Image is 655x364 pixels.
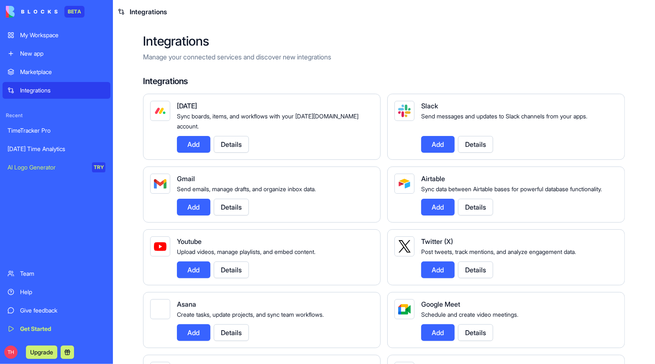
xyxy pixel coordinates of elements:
[20,49,105,58] div: New app
[421,102,438,110] span: Slack
[458,136,493,153] button: Details
[20,325,105,333] div: Get Started
[20,31,105,39] div: My Workspace
[177,113,358,130] span: Sync boards, items, and workflows with your [DATE][DOMAIN_NAME] account.
[177,324,210,341] button: Add
[214,136,249,153] button: Details
[458,324,493,341] button: Details
[8,163,86,172] div: AI Logo Generator
[421,261,455,278] button: Add
[421,113,587,120] span: Send messages and updates to Slack channels from your apps.
[458,261,493,278] button: Details
[3,64,110,80] a: Marketplace
[6,6,58,18] img: logo
[4,346,18,359] span: TH
[64,6,84,18] div: BETA
[8,145,105,153] div: [DATE] Time Analytics
[421,237,453,246] span: Twitter (X)
[421,324,455,341] button: Add
[177,248,315,255] span: Upload videos, manage playlists, and embed content.
[421,300,460,308] span: Google Meet
[3,159,110,176] a: AI Logo GeneratorTRY
[26,346,57,359] button: Upgrade
[421,136,455,153] button: Add
[3,82,110,99] a: Integrations
[177,237,202,246] span: Youtube
[130,7,167,17] span: Integrations
[177,311,324,318] span: Create tasks, update projects, and sync team workflows.
[214,199,249,215] button: Details
[421,248,576,255] span: Post tweets, track mentions, and analyze engagement data.
[20,269,105,278] div: Team
[177,199,210,215] button: Add
[214,261,249,278] button: Details
[3,112,110,119] span: Recent
[177,136,210,153] button: Add
[3,45,110,62] a: New app
[92,162,105,172] div: TRY
[177,300,196,308] span: Asana
[177,185,316,192] span: Send emails, manage drafts, and organize inbox data.
[421,311,518,318] span: Schedule and create video meetings.
[3,284,110,300] a: Help
[143,75,625,87] h4: Integrations
[20,68,105,76] div: Marketplace
[421,174,445,183] span: Airtable
[3,265,110,282] a: Team
[20,306,105,315] div: Give feedback
[214,324,249,341] button: Details
[20,288,105,296] div: Help
[3,320,110,337] a: Get Started
[458,199,493,215] button: Details
[143,52,625,62] p: Manage your connected services and discover new integrations
[177,102,197,110] span: [DATE]
[421,185,602,192] span: Sync data between Airtable bases for powerful database functionality.
[177,174,195,183] span: Gmail
[20,86,105,95] div: Integrations
[26,348,57,356] a: Upgrade
[143,33,625,49] h2: Integrations
[3,122,110,139] a: TimeTracker Pro
[421,199,455,215] button: Add
[3,27,110,44] a: My Workspace
[6,6,84,18] a: BETA
[3,141,110,157] a: [DATE] Time Analytics
[3,302,110,319] a: Give feedback
[8,126,105,135] div: TimeTracker Pro
[177,261,210,278] button: Add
